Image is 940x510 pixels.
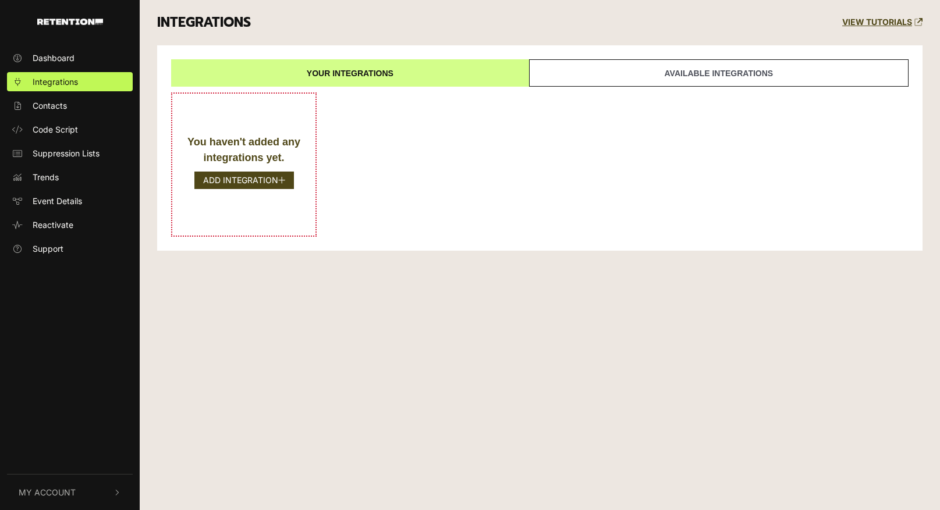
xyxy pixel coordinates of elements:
a: Event Details [7,191,133,211]
a: VIEW TUTORIALS [842,17,923,27]
span: Trends [33,171,59,183]
a: Code Script [7,120,133,139]
a: Your integrations [171,59,529,87]
button: My Account [7,475,133,510]
a: Contacts [7,96,133,115]
a: Reactivate [7,215,133,234]
a: Support [7,239,133,258]
span: My Account [19,486,76,498]
span: Contacts [33,99,67,112]
span: Event Details [33,195,82,207]
span: Reactivate [33,219,73,231]
h3: INTEGRATIONS [157,15,251,31]
span: Support [33,242,63,255]
button: ADD INTEGRATION [194,172,294,189]
span: Suppression Lists [33,147,100,159]
div: You haven't added any integrations yet. [184,134,304,166]
a: Trends [7,167,133,187]
img: Retention.com [37,19,103,25]
span: Dashboard [33,52,75,64]
a: Integrations [7,72,133,91]
a: Suppression Lists [7,144,133,163]
span: Integrations [33,76,78,88]
a: Available integrations [529,59,909,87]
span: Code Script [33,123,78,135]
a: Dashboard [7,48,133,67]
